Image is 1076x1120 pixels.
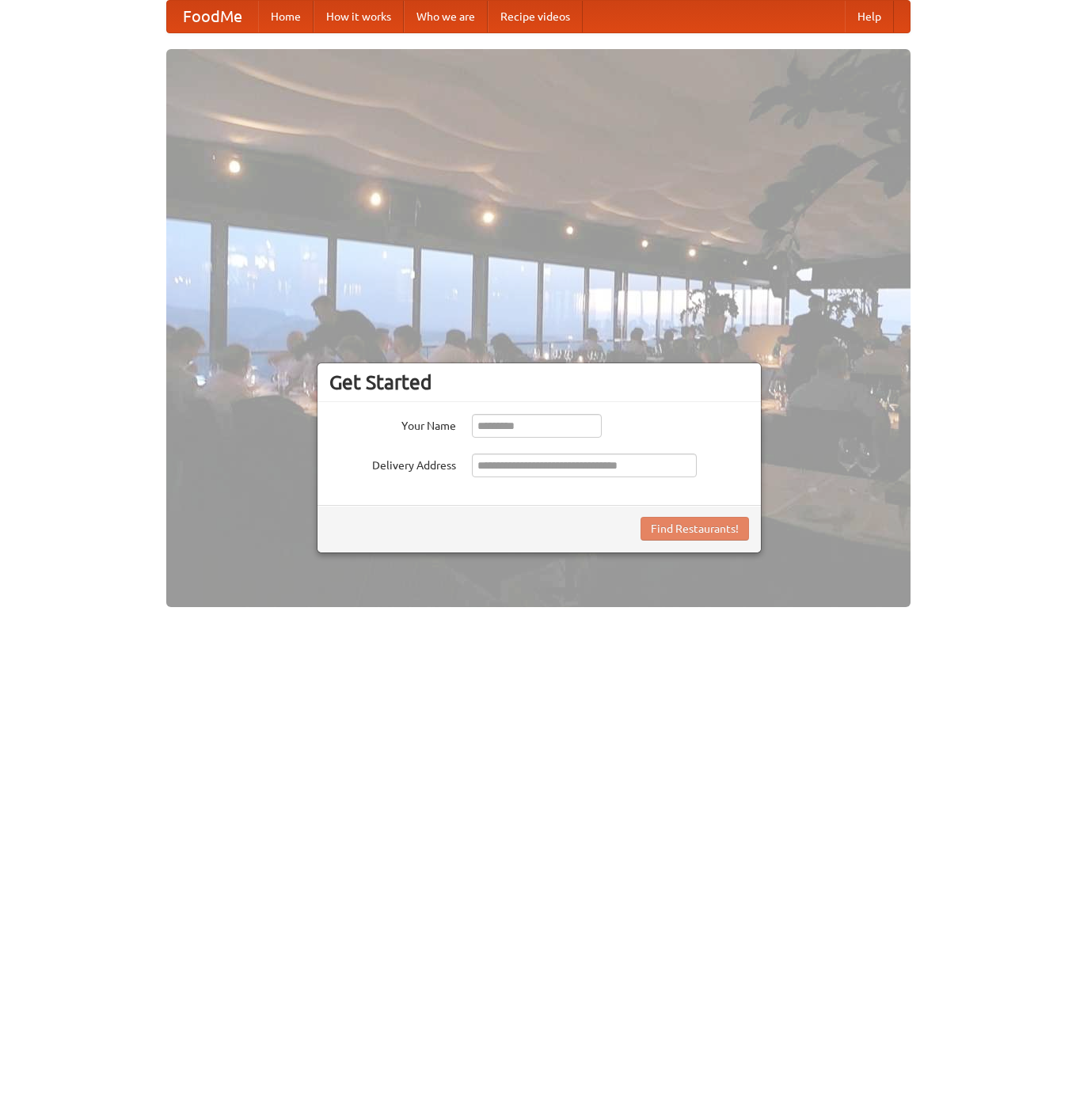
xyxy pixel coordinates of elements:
[404,1,488,32] a: Who we are
[167,1,258,32] a: FoodMe
[329,414,456,434] label: Your Name
[329,454,456,473] label: Delivery Address
[314,1,404,32] a: How it works
[258,1,314,32] a: Home
[329,370,749,394] h3: Get Started
[641,517,749,541] button: Find Restaurants!
[488,1,583,32] a: Recipe videos
[845,1,894,32] a: Help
